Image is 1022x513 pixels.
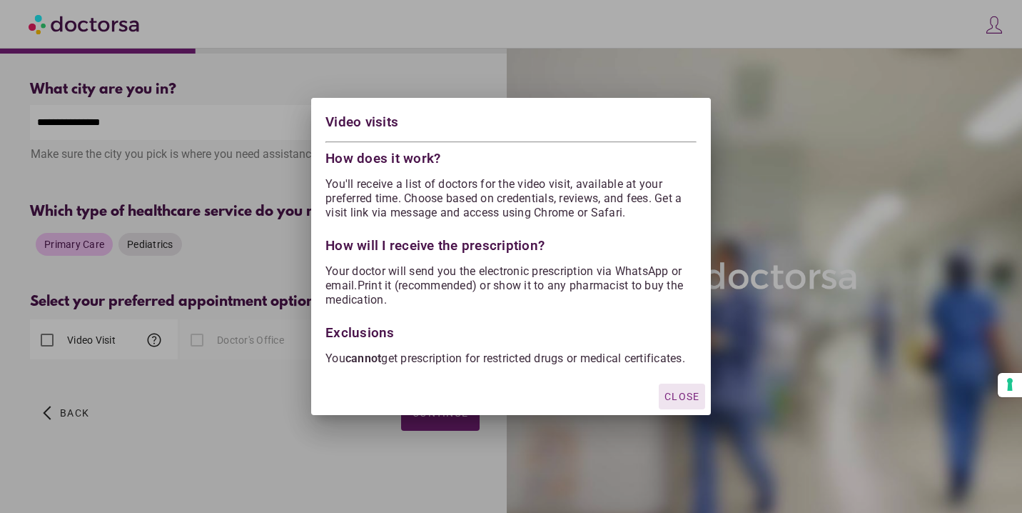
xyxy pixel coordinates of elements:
[325,264,697,307] p: Your doctor will send you the electronic prescription via WhatsApp or email.Print it (recommended...
[325,148,697,166] div: How does it work?
[659,384,705,409] button: Close
[325,112,697,136] div: Video visits
[345,352,382,365] strong: cannot
[325,177,697,220] p: You'll receive a list of doctors for the video visit, available at your preferred time. Choose ba...
[325,319,697,340] div: Exclusions
[325,231,697,253] div: How will I receive the prescription?
[325,352,697,366] p: You get prescription for restricted drugs or medical certificates.
[998,373,1022,397] button: Your consent preferences for tracking technologies
[664,391,699,402] span: Close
